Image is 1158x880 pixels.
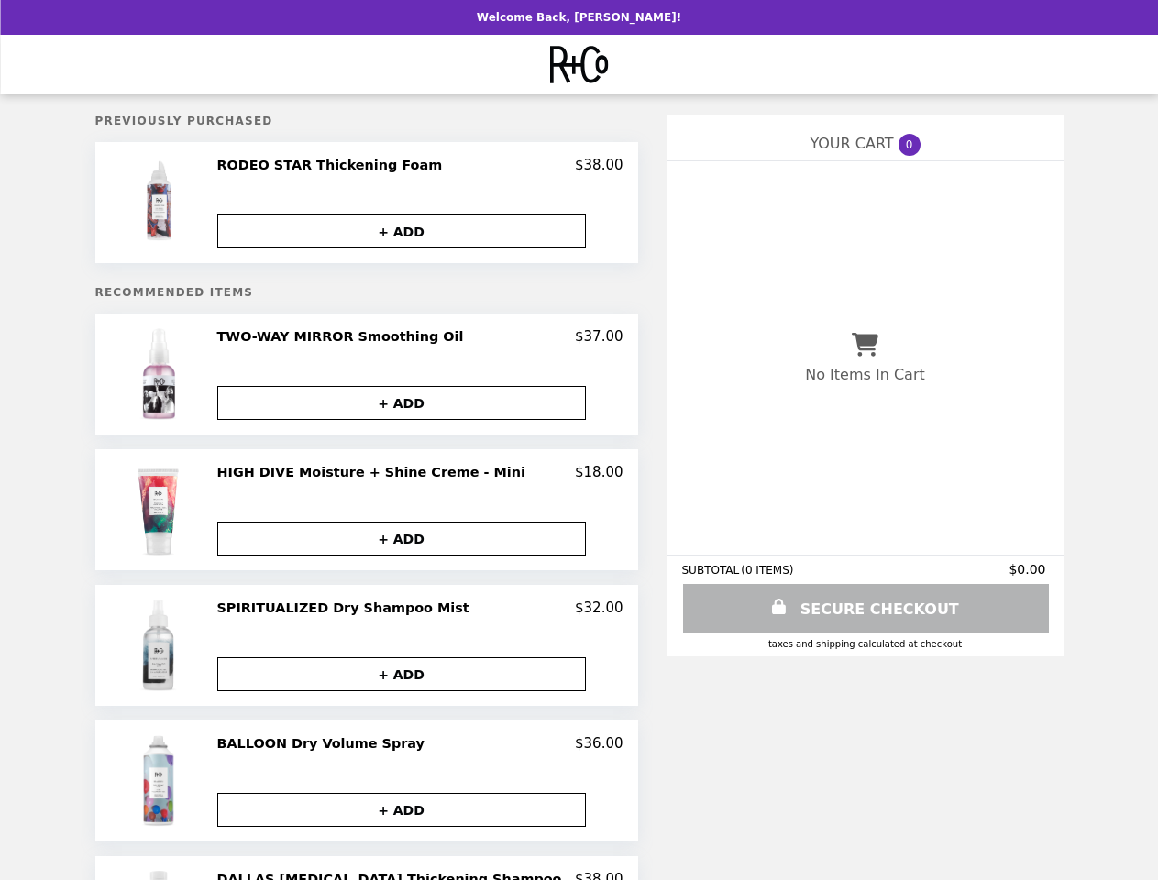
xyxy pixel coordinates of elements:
[138,599,184,691] img: SPIRITUALIZED Dry Shampoo Mist
[575,464,623,480] p: $18.00
[141,735,181,827] img: BALLOON Dry Volume Spray
[575,157,623,173] p: $38.00
[138,328,184,420] img: TWO-WAY MIRROR Smoothing Oil
[575,599,623,616] p: $32.00
[217,464,533,480] h2: HIGH DIVE Moisture + Shine Creme - Mini
[575,735,623,752] p: $36.00
[217,599,477,616] h2: SPIRITUALIZED Dry Shampoo Mist
[217,793,586,827] button: + ADD
[217,657,586,691] button: + ADD
[136,157,185,248] img: RODEO STAR Thickening Foam
[477,11,681,24] p: Welcome Back, [PERSON_NAME]!
[682,639,1049,649] div: Taxes and Shipping calculated at checkout
[95,115,638,127] h5: Previously Purchased
[217,328,471,345] h2: TWO-WAY MIRROR Smoothing Oil
[217,735,432,752] h2: BALLOON Dry Volume Spray
[217,386,586,420] button: + ADD
[575,328,623,345] p: $37.00
[899,134,921,156] span: 0
[805,366,924,383] p: No Items In Cart
[134,464,187,555] img: HIGH DIVE Moisture + Shine Creme - Mini
[217,522,586,555] button: + ADD
[1009,562,1048,577] span: $0.00
[682,564,742,577] span: SUBTOTAL
[95,286,638,299] h5: Recommended Items
[217,157,450,173] h2: RODEO STAR Thickening Foam
[217,214,586,248] button: + ADD
[549,46,609,83] img: Brand Logo
[810,135,893,152] span: YOUR CART
[741,564,793,577] span: ( 0 ITEMS )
